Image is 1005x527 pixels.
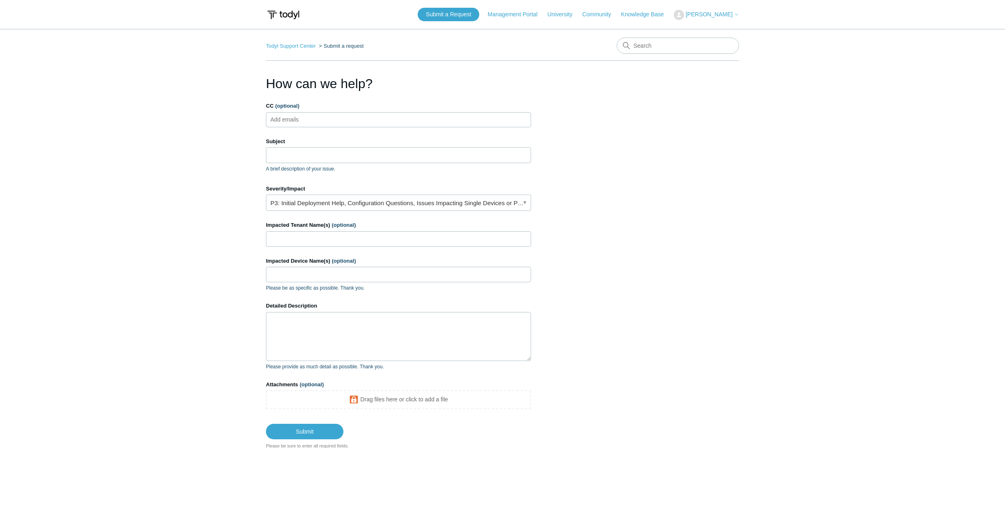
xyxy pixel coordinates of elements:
[268,113,317,126] input: Add emails
[266,381,531,389] label: Attachments
[582,10,620,19] a: Community
[674,10,739,20] button: [PERSON_NAME]
[332,258,356,264] span: (optional)
[266,284,531,292] p: Please be as specific as possible. Thank you.
[266,43,316,49] a: Todyl Support Center
[332,222,356,228] span: (optional)
[266,165,531,173] p: A brief description of your issue.
[266,195,531,211] a: P3: Initial Deployment Help, Configuration Questions, Issues Impacting Single Devices or Past Out...
[266,221,531,229] label: Impacted Tenant Name(s)
[266,363,531,370] p: Please provide as much detail as possible. Thank you.
[547,10,580,19] a: University
[266,424,343,439] input: Submit
[488,10,546,19] a: Management Portal
[621,10,672,19] a: Knowledge Base
[617,38,739,54] input: Search
[317,43,364,49] li: Submit a request
[275,103,299,109] span: (optional)
[266,43,317,49] li: Todyl Support Center
[418,8,479,21] a: Submit a Request
[266,74,531,93] h1: How can we help?
[266,257,531,265] label: Impacted Device Name(s)
[266,443,531,449] div: Please be sure to enter all required fields.
[266,302,531,310] label: Detailed Description
[266,102,531,110] label: CC
[266,7,301,22] img: Todyl Support Center Help Center home page
[266,185,531,193] label: Severity/Impact
[300,381,324,387] span: (optional)
[266,137,531,146] label: Subject
[686,11,733,18] span: [PERSON_NAME]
